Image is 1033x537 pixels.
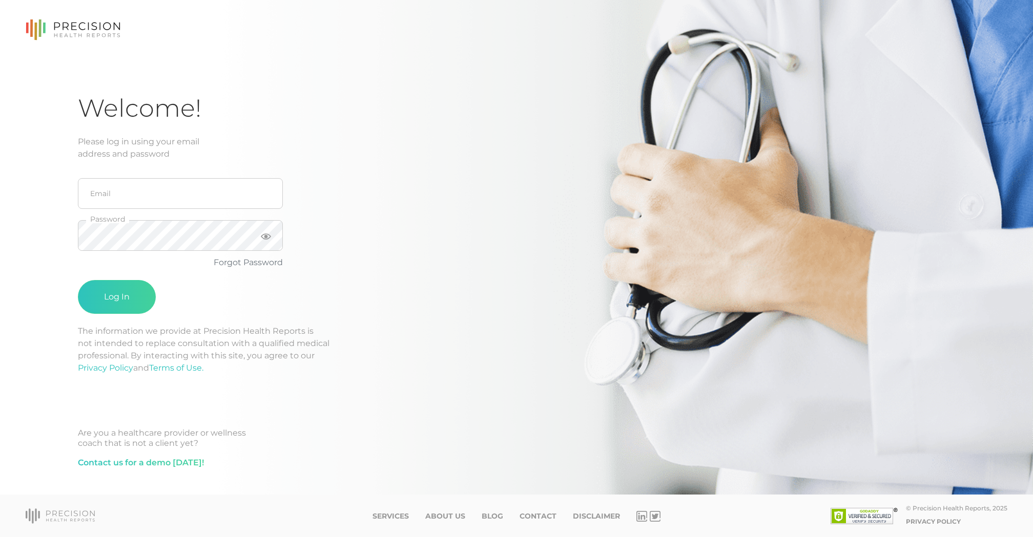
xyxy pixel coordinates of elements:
h1: Welcome! [78,93,955,123]
a: Contact [520,512,556,521]
div: © Precision Health Reports, 2025 [906,504,1007,512]
a: Terms of Use. [149,363,203,373]
button: Log In [78,280,156,314]
p: The information we provide at Precision Health Reports is not intended to replace consultation wi... [78,325,955,374]
a: Privacy Policy [906,518,961,525]
a: Forgot Password [214,257,283,267]
img: SSL site seal - click to verify [831,508,898,524]
a: Blog [482,512,503,521]
a: Privacy Policy [78,363,133,373]
a: About Us [425,512,465,521]
div: Please log in using your email address and password [78,136,955,160]
a: Disclaimer [573,512,620,521]
a: Contact us for a demo [DATE]! [78,457,204,469]
div: Are you a healthcare provider or wellness coach that is not a client yet? [78,428,955,448]
a: Services [373,512,409,521]
input: Email [78,178,283,209]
